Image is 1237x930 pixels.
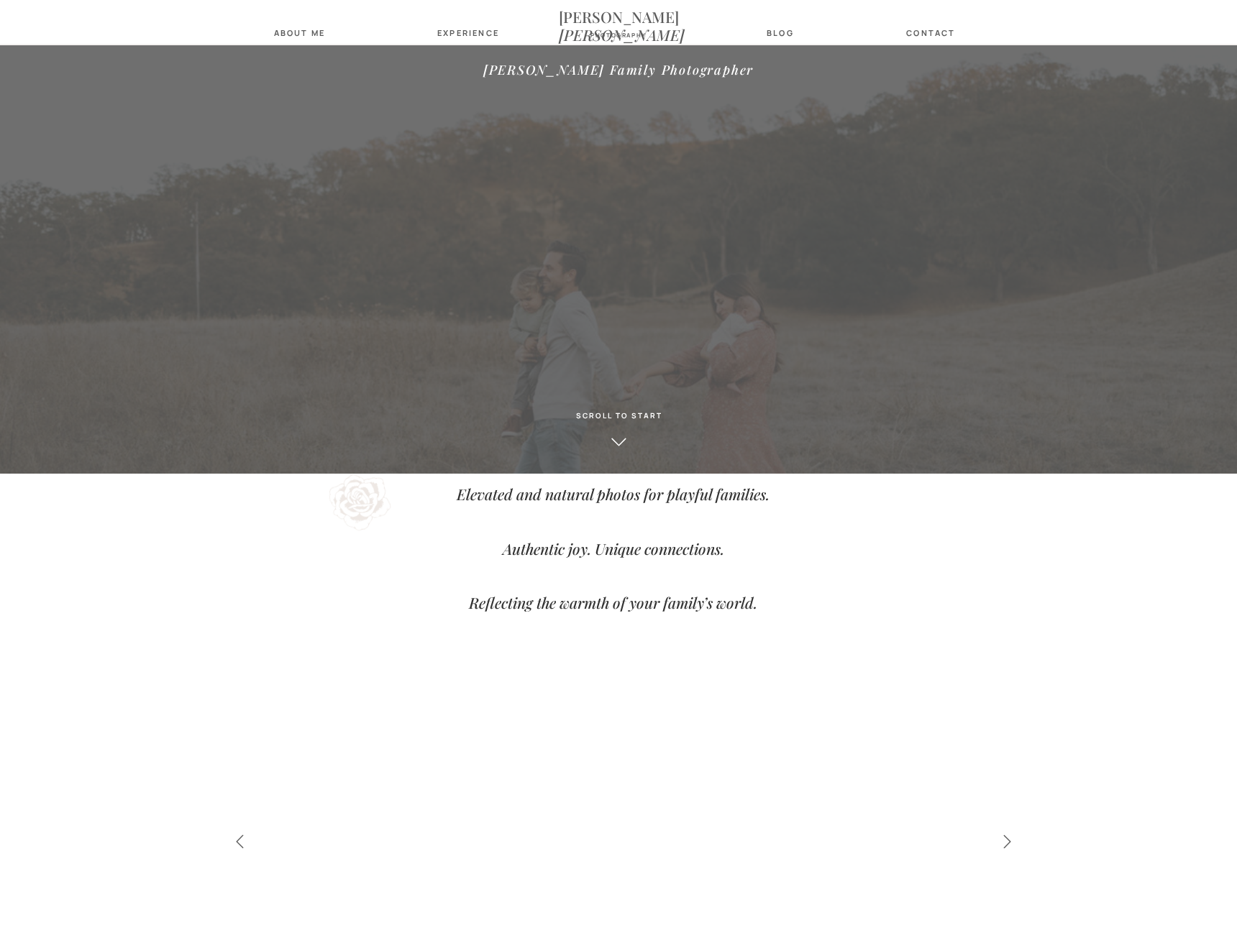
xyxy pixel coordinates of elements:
h1: [PERSON_NAME] Family Photographer [347,63,890,106]
i: [PERSON_NAME] [559,24,685,45]
a: photography [583,32,654,41]
p: Elevated and natural photos for playful families. Authentic joy. Unique connections. Reflecting t... [388,481,838,540]
a: scroll to start [518,411,720,428]
a: [PERSON_NAME][PERSON_NAME] [559,8,678,24]
a: blog [759,28,802,37]
a: Experience [437,28,494,37]
nav: [PERSON_NAME] [559,8,678,24]
a: contact [903,28,959,37]
a: about Me [270,28,329,37]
